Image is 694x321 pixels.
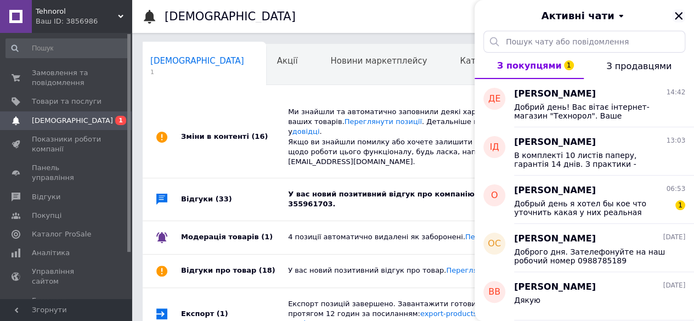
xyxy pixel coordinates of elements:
span: Дякую [514,296,540,305]
a: Переглянути позиції [465,233,543,241]
span: З покупцями [497,60,562,71]
div: Модерація товарів [181,221,288,254]
span: Замовлення та повідомлення [32,68,101,88]
span: Управління сайтом [32,267,101,286]
span: Добрий день! Вас вітає інтернет-магазин "Технорол". Ваше замовлення Смарт-годинник Motast P32 (Bl... [514,103,670,120]
span: 1 [675,200,685,210]
span: Відгуки [32,192,60,202]
input: Пошук чату або повідомлення [483,31,685,53]
div: Ми знайшли та автоматично заповнили деякі характеристики для ваших товарів. . Детальніше про функ... [288,107,562,167]
span: Аналітика [32,248,70,258]
span: Покупці [32,211,61,221]
a: Переглянути [446,266,495,274]
span: ВВ [488,286,500,299]
span: Каталог ProSale [32,229,91,239]
button: З продавцями [584,53,694,79]
span: (1) [261,233,273,241]
span: 13:03 [666,136,685,145]
button: ДЕ[PERSON_NAME]14:42Добрий день! Вас вітає інтернет-магазин "Технорол". Ваше замовлення Смарт-год... [475,79,694,127]
span: 1 [115,116,126,125]
span: 06:53 [666,184,685,194]
span: 1 [564,60,574,70]
input: Пошук [5,38,129,58]
span: 1 [150,68,244,76]
div: Ваш ID: 3856986 [36,16,132,26]
button: О[PERSON_NAME]06:53Добрый день я хотел бы кое что уточнить какая у них реальная диагональ дисплея... [475,176,694,224]
span: [PERSON_NAME] [514,184,596,197]
span: [DEMOGRAPHIC_DATA] [150,56,244,66]
span: Гаманець компанії [32,296,101,316]
span: (1) [217,309,228,318]
span: ІД [489,141,499,154]
span: [PERSON_NAME] [514,88,596,100]
span: Активні чати [541,9,614,23]
span: [DATE] [663,281,685,290]
span: (33) [216,195,232,203]
div: Зміни в контенті [181,96,288,178]
div: У вас новий позитивний відгук про компанію за замовленням 355961703. [288,189,562,209]
div: У вас новий позитивний відгук про товар. [288,266,562,275]
div: 4 позиції автоматично видалені як заборонені. [288,232,562,242]
h1: [DEMOGRAPHIC_DATA] [165,10,296,23]
span: Товари та послуги [32,97,101,106]
span: 14:42 [666,88,685,97]
span: (16) [251,132,268,140]
a: Переглянути позиції [345,117,422,126]
span: ДЕ [488,93,501,105]
span: [DATE] [663,233,685,242]
span: Показники роботи компанії [32,134,101,154]
span: Добрый день я хотел бы кое что уточнить какая у них реальная диагональ дисплея и реальная ёмкость... [514,199,670,217]
span: [PERSON_NAME] [514,281,596,294]
span: О [491,189,498,202]
span: ОС [488,238,501,250]
button: Активні чати [505,9,663,23]
span: (18) [259,266,275,274]
button: Закрити [672,9,685,22]
span: [PERSON_NAME] [514,136,596,149]
button: ВВ[PERSON_NAME][DATE]Дякую [475,272,694,320]
span: Панель управління [32,163,101,183]
span: Новини маркетплейсу [330,56,427,66]
span: Акції [277,56,298,66]
span: [PERSON_NAME] [514,233,596,245]
span: Каталог ProSale [460,56,528,66]
span: З продавцями [606,61,672,71]
span: [DEMOGRAPHIC_DATA] [32,116,113,126]
button: ІД[PERSON_NAME]13:03В комплекті 10 листів паперу, гарантія 14 днів. З практики - продаємо їх біль... [475,127,694,176]
span: В комплекті 10 листів паперу, гарантія 14 днів. З практики - продаємо їх більше року, проблем небуло [514,151,670,168]
button: З покупцями1 [475,53,584,79]
span: Tehnorol [36,7,118,16]
span: Доброго дня. Зателефонуйте на наш робочий номер 0988785189 [514,247,670,265]
div: Відгуки про товар [181,255,288,288]
div: Відгуки [181,178,288,220]
button: ОС[PERSON_NAME][DATE]Доброго дня. Зателефонуйте на наш робочий номер 0988785189 [475,224,694,272]
a: довідці [292,127,320,136]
